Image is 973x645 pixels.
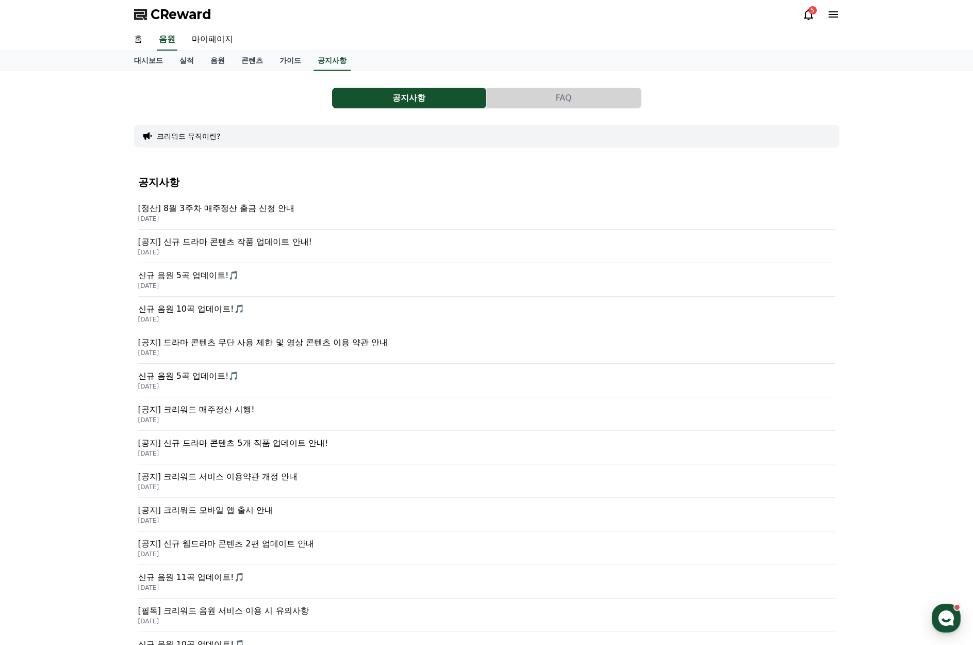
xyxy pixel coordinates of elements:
[138,617,835,625] p: [DATE]
[138,215,835,223] p: [DATE]
[138,202,835,215] p: [정산] 8월 3주차 매주정산 출금 신청 안내
[184,29,241,51] a: 마이페이지
[138,599,835,632] a: [필독] 크리워드 음원 서비스 이용 시 유의사항 [DATE]
[138,230,835,263] a: [공지] 신규 드라마 콘텐츠 작품 업데이트 안내! [DATE]
[138,471,835,483] p: [공지] 크리워드 서비스 이용약관 개정 안내
[809,6,817,14] div: 5
[138,449,835,458] p: [DATE]
[138,397,835,431] a: [공지] 크리워드 매주정산 시행! [DATE]
[138,605,835,617] p: [필독] 크리워드 음원 서비스 이용 시 유의사항
[314,51,351,71] a: 공지사항
[138,483,835,491] p: [DATE]
[138,464,835,498] a: [공지] 크리워드 서비스 이용약관 개정 안내 [DATE]
[138,349,835,357] p: [DATE]
[487,88,641,108] button: FAQ
[138,504,835,517] p: [공지] 크리워드 모바일 앱 출시 안내
[151,6,211,23] span: CReward
[138,437,835,449] p: [공지] 신규 드라마 콘텐츠 5개 작품 업데이트 안내!
[138,431,835,464] a: [공지] 신규 드라마 콘텐츠 5개 작품 업데이트 안내! [DATE]
[126,29,151,51] a: 홈
[68,327,133,353] a: 대화
[138,517,835,525] p: [DATE]
[126,51,171,71] a: 대시보드
[802,8,815,21] a: 5
[138,248,835,256] p: [DATE]
[138,404,835,416] p: [공지] 크리워드 매주정산 시행!
[138,364,835,397] a: 신규 음원 5곡 업데이트!🎵 [DATE]
[138,263,835,297] a: 신규 음원 5곡 업데이트!🎵 [DATE]
[138,297,835,330] a: 신규 음원 10곡 업데이트!🎵 [DATE]
[32,343,39,351] span: 홈
[138,196,835,230] a: [정산] 8월 3주차 매주정산 출금 신청 안내 [DATE]
[171,51,202,71] a: 실적
[138,269,835,282] p: 신규 음원 5곡 업데이트!🎵
[138,303,835,315] p: 신규 음원 10곡 업데이트!🎵
[138,176,835,188] h4: 공지사항
[332,88,486,108] button: 공지사항
[159,343,172,351] span: 설정
[138,236,835,248] p: [공지] 신규 드라마 콘텐츠 작품 업데이트 안내!
[332,88,487,108] a: 공지사항
[233,51,271,71] a: 콘텐츠
[3,327,68,353] a: 홈
[138,382,835,391] p: [DATE]
[138,538,835,550] p: [공지] 신규 웹드라마 콘텐츠 2편 업데이트 안내
[138,330,835,364] a: [공지] 드라마 콘텐츠 무단 사용 제한 및 영상 콘텐츠 이용 약관 안내 [DATE]
[157,131,221,141] button: 크리워드 뮤직이란?
[157,29,177,51] a: 음원
[94,343,107,351] span: 대화
[138,531,835,565] a: [공지] 신규 웹드라마 콘텐츠 2편 업데이트 안내 [DATE]
[138,315,835,324] p: [DATE]
[202,51,233,71] a: 음원
[138,565,835,599] a: 신규 음원 11곡 업데이트!🎵 [DATE]
[271,51,309,71] a: 가이드
[487,88,641,108] a: FAQ
[138,498,835,531] a: [공지] 크리워드 모바일 앱 출시 안내 [DATE]
[138,370,835,382] p: 신규 음원 5곡 업데이트!🎵
[138,416,835,424] p: [DATE]
[138,282,835,290] p: [DATE]
[138,336,835,349] p: [공지] 드라마 콘텐츠 무단 사용 제한 및 영상 콘텐츠 이용 약관 안내
[133,327,198,353] a: 설정
[138,550,835,558] p: [DATE]
[134,6,211,23] a: CReward
[138,571,835,584] p: 신규 음원 11곡 업데이트!🎵
[138,584,835,592] p: [DATE]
